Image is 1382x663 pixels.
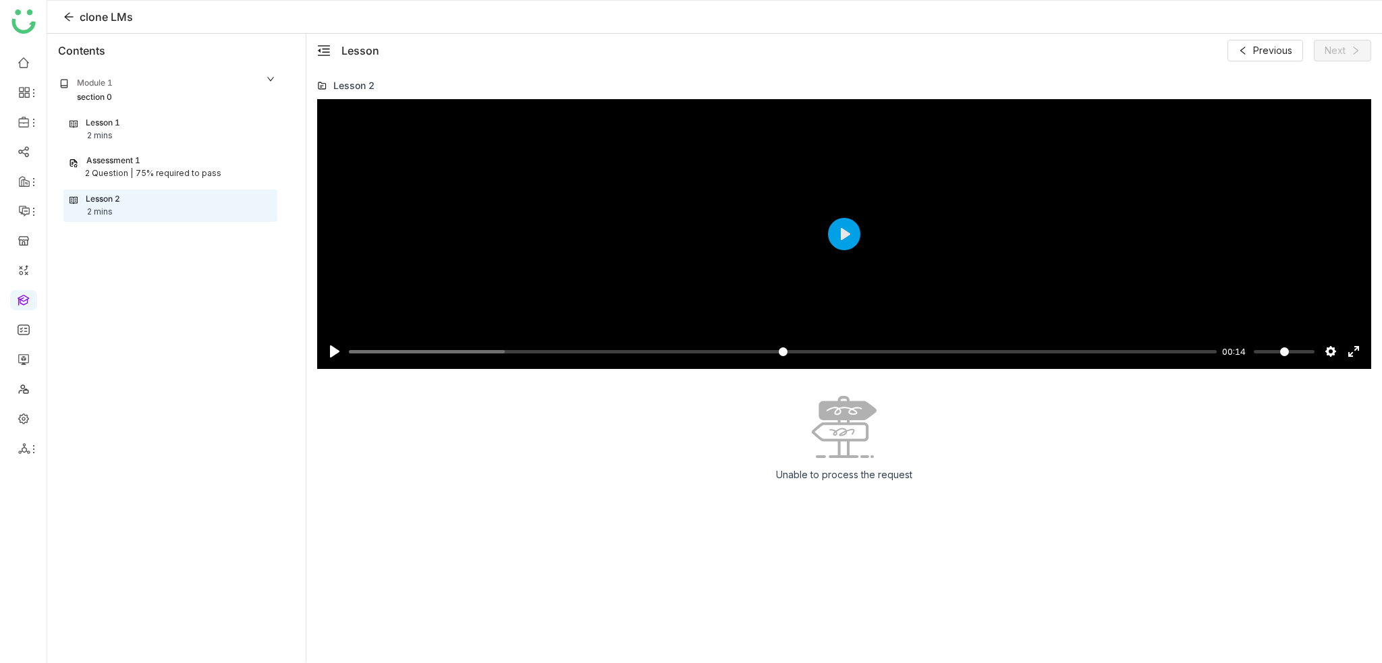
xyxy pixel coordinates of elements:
img: assessment.svg [69,158,78,168]
div: 2 mins [87,206,113,219]
img: lms-folder.svg [317,81,327,90]
img: lesson.svg [70,119,78,129]
div: section 0 [77,91,112,104]
div: Lesson 2 [333,78,375,92]
img: logo [11,9,36,34]
button: menu-fold [317,44,331,58]
div: Current time [1219,344,1249,359]
div: Unable to process the request [765,458,923,491]
div: 2 Question | [85,167,133,180]
input: Seek [349,345,1217,358]
div: Contents [58,42,105,59]
div: Module 1section 0 [50,67,285,113]
button: Next [1314,40,1371,61]
img: lesson.svg [70,196,78,205]
button: Play [828,218,860,250]
img: No data [812,396,877,458]
button: Play [324,341,345,362]
span: menu-fold [317,44,331,57]
div: 75% required to pass [136,167,221,180]
input: Volume [1254,345,1315,358]
span: Previous [1253,43,1292,58]
div: Module 1 [77,77,113,90]
div: Lesson [341,42,379,59]
div: Lesson 1 [86,117,120,129]
div: 2 mins [87,129,113,142]
div: Lesson 2 [86,193,120,206]
div: Assessment 1 [86,154,140,167]
button: Previous [1227,40,1303,61]
div: clone LMs [80,9,133,25]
